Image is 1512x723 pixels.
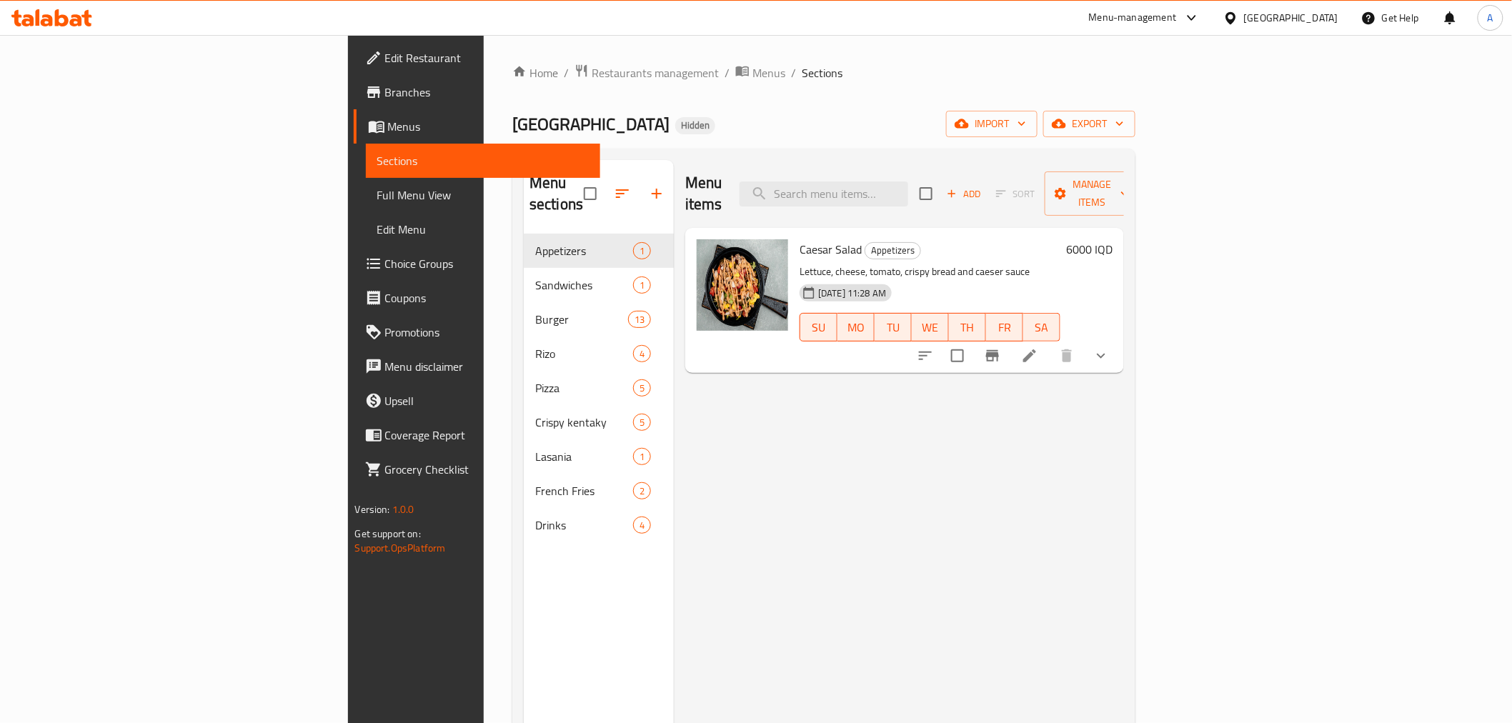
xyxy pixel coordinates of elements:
span: Sandwiches [535,276,633,294]
span: Sort sections [605,176,640,211]
span: 5 [634,416,650,429]
div: Appetizers [535,242,633,259]
span: MO [843,317,869,338]
div: items [633,448,651,465]
button: SU [800,313,837,341]
div: Appetizers1 [524,234,674,268]
div: items [633,345,651,362]
li: / [725,64,730,81]
div: French Fries2 [524,474,674,508]
button: SA [1023,313,1060,341]
div: items [633,276,651,294]
span: WE [917,317,943,338]
div: items [628,311,651,328]
li: / [791,64,796,81]
div: items [633,482,651,499]
input: search [740,181,908,206]
button: Add [941,183,987,205]
span: Sections [377,152,589,169]
div: Lasania1 [524,439,674,474]
button: WE [912,313,949,341]
button: show more [1084,339,1118,373]
div: items [633,414,651,431]
a: Edit Menu [366,212,600,246]
div: items [633,379,651,397]
div: Hidden [675,117,715,134]
p: Lettuce, cheese, tomato, crispy bread and caeser sauce [800,263,1060,281]
span: Select section [911,179,941,209]
button: FR [986,313,1023,341]
nav: Menu sections [524,228,674,548]
span: Menus [752,64,785,81]
nav: breadcrumb [512,64,1135,82]
span: Crispy kentaky [535,414,633,431]
span: Version: [355,500,390,519]
span: 2 [634,484,650,498]
button: import [946,111,1038,137]
span: [DATE] 11:28 AM [812,286,892,300]
a: Full Menu View [366,178,600,212]
span: Drinks [535,517,633,534]
span: Menus [388,118,589,135]
span: Full Menu View [377,186,589,204]
span: TH [955,317,980,338]
span: Caesar Salad [800,239,862,260]
span: Hidden [675,119,715,131]
div: Menu-management [1089,9,1177,26]
span: Add [945,186,983,202]
span: Sections [802,64,842,81]
a: Grocery Checklist [354,452,600,487]
div: Lasania [535,448,633,465]
span: Edit Restaurant [385,49,589,66]
span: 13 [629,313,650,326]
div: Crispy kentaky5 [524,405,674,439]
span: Select all sections [575,179,605,209]
span: 1 [634,244,650,258]
span: TU [880,317,906,338]
button: TH [949,313,986,341]
span: Promotions [385,324,589,341]
button: sort-choices [908,339,942,373]
span: Restaurants management [592,64,719,81]
button: TU [875,313,912,341]
a: Upsell [354,384,600,418]
span: 5 [634,382,650,395]
button: MO [837,313,875,341]
span: Add item [941,183,987,205]
button: export [1043,111,1135,137]
a: Edit menu item [1021,347,1038,364]
img: Caesar Salad [697,239,788,331]
span: Branches [385,84,589,101]
span: Get support on: [355,524,421,543]
div: Rizo4 [524,336,674,371]
a: Menus [735,64,785,82]
span: 4 [634,347,650,361]
div: Pizza5 [524,371,674,405]
span: French Fries [535,482,633,499]
span: SA [1029,317,1055,338]
a: Choice Groups [354,246,600,281]
div: [GEOGRAPHIC_DATA] [1244,10,1338,26]
a: Sections [366,144,600,178]
span: Appetizers [865,242,920,259]
span: Coverage Report [385,427,589,444]
span: Choice Groups [385,255,589,272]
span: import [958,115,1026,133]
span: Grocery Checklist [385,461,589,478]
span: Pizza [535,379,633,397]
span: Select to update [942,341,973,371]
span: FR [992,317,1018,338]
button: delete [1050,339,1084,373]
span: export [1055,115,1124,133]
button: Manage items [1045,171,1140,216]
span: SU [806,317,832,338]
a: Restaurants management [575,64,719,82]
span: 4 [634,519,650,532]
span: Rizo [535,345,633,362]
span: Upsell [385,392,589,409]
